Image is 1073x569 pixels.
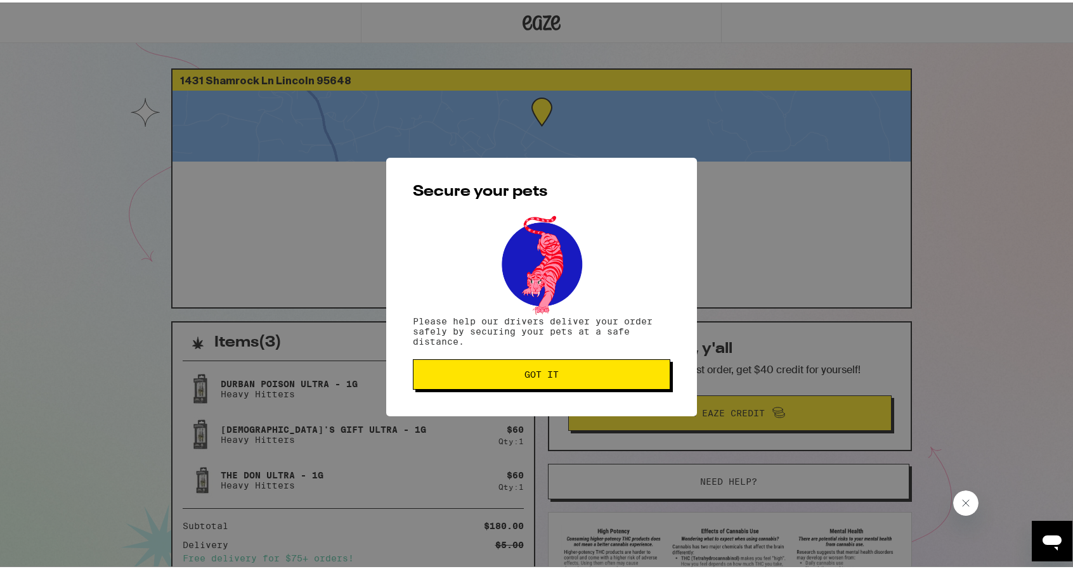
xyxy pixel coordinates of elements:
h2: Secure your pets [413,182,670,197]
img: pets [490,210,594,314]
span: Hi. Need any help? [8,9,91,19]
button: Got it [413,357,670,387]
iframe: Button to launch messaging window [1032,518,1072,559]
iframe: Close message [953,488,979,513]
p: Please help our drivers deliver your order safely by securing your pets at a safe distance. [413,314,670,344]
span: Got it [524,368,559,376]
